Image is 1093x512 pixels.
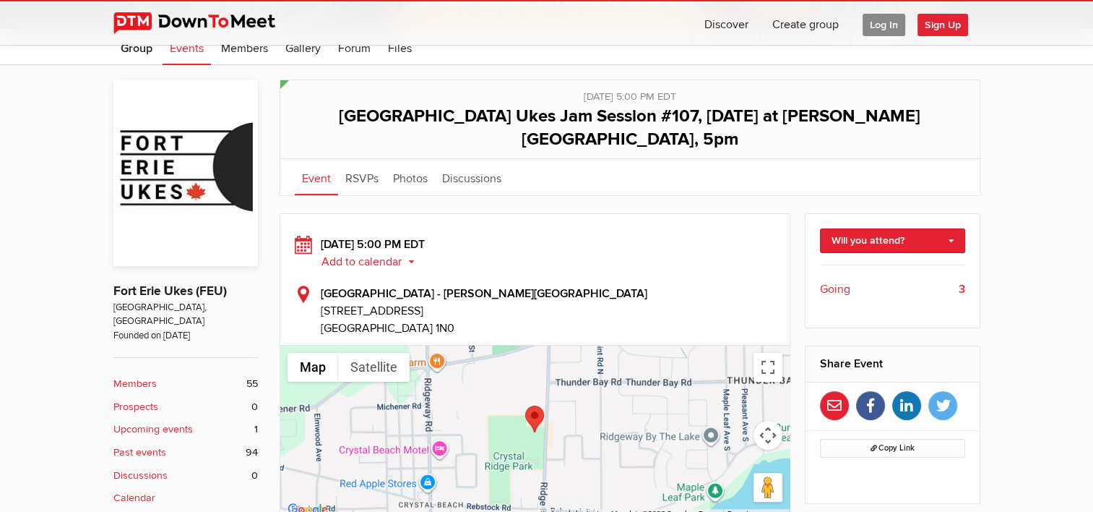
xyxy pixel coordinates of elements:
button: Show satellite imagery [338,353,410,382]
span: Copy Link [870,443,915,453]
b: Prospects [113,399,158,415]
a: Will you attend? [820,229,965,253]
span: [STREET_ADDRESS] [321,302,776,320]
a: Create group [761,1,850,45]
span: Events [170,41,204,56]
button: Toggle fullscreen view [753,353,782,382]
a: Members [214,29,275,65]
a: RSVPs [338,159,386,195]
span: 94 [246,445,258,461]
a: Sign Up [917,1,980,45]
a: Forum [331,29,378,65]
span: 55 [246,376,258,392]
span: Files [388,41,412,56]
a: Gallery [278,29,328,65]
span: Founded on [DATE] [113,329,258,343]
a: Discussions 0 [113,468,258,484]
span: 0 [251,468,258,484]
span: Forum [338,41,371,56]
span: Members [221,41,268,56]
b: Upcoming events [113,422,193,438]
span: [GEOGRAPHIC_DATA] Ukes Jam Session #107, [DATE] at [PERSON_NAME][GEOGRAPHIC_DATA], 5pm [339,106,920,150]
a: Discussions [435,159,509,195]
button: Show street map [288,353,338,382]
a: Members 55 [113,376,258,392]
img: Fort Erie Ukes (FEU) [113,80,258,266]
a: Fort Erie Ukes (FEU) [113,283,227,299]
button: Copy Link [820,439,965,458]
h2: Share Event [820,346,965,381]
b: Members [113,376,157,392]
b: 3 [959,281,965,298]
span: Sign Up [917,14,968,36]
a: Calendar [113,490,258,506]
a: Photos [386,159,435,195]
span: Group [121,41,152,56]
b: [GEOGRAPHIC_DATA] - [PERSON_NAME][GEOGRAPHIC_DATA] [321,286,647,301]
a: Events [163,29,211,65]
b: Past events [113,445,166,461]
span: 1 [254,422,258,438]
button: Drag Pegman onto the map to open Street View [753,473,782,502]
div: [DATE] 5:00 PM EDT [295,80,965,105]
b: Calendar [113,490,155,506]
a: Log In [851,1,917,45]
span: 0 [251,399,258,415]
span: [GEOGRAPHIC_DATA], [GEOGRAPHIC_DATA] [113,301,258,329]
img: DownToMeet [113,12,298,34]
a: Event [295,159,338,195]
a: Upcoming events 1 [113,422,258,438]
b: Discussions [113,468,168,484]
a: Group [113,29,160,65]
button: Map camera controls [753,421,782,450]
span: Going [820,281,850,298]
button: Add to calendar [321,255,425,268]
span: [GEOGRAPHIC_DATA] 1N0 [321,321,454,336]
span: Gallery [285,41,321,56]
a: Discover [693,1,760,45]
div: [DATE] 5:00 PM EDT [295,236,776,270]
span: Log In [863,14,905,36]
a: Past events 94 [113,445,258,461]
a: Prospects 0 [113,399,258,415]
a: Files [381,29,419,65]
